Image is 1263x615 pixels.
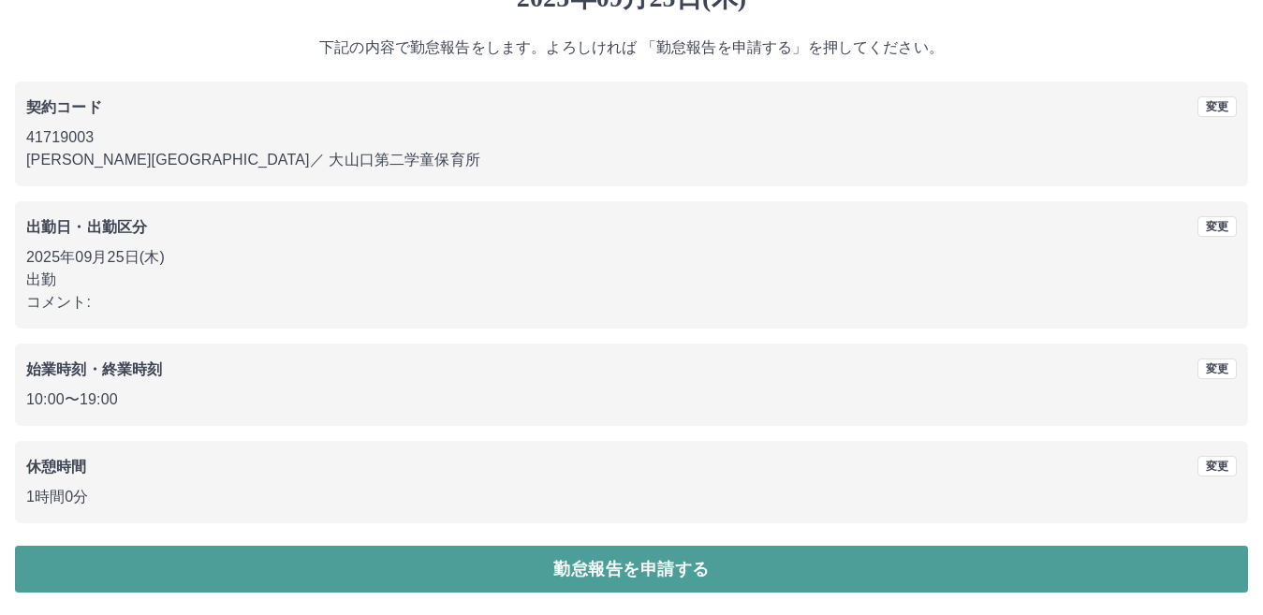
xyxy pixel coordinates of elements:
button: 勤怠報告を申請する [15,546,1248,593]
p: 下記の内容で勤怠報告をします。よろしければ 「勤怠報告を申請する」を押してください。 [15,37,1248,59]
p: コメント: [26,291,1237,314]
p: 1時間0分 [26,486,1237,508]
p: [PERSON_NAME][GEOGRAPHIC_DATA] ／ 大山口第二学童保育所 [26,149,1237,171]
p: 出勤 [26,269,1237,291]
b: 休憩時間 [26,459,87,475]
p: 10:00 〜 19:00 [26,388,1237,411]
button: 変更 [1197,216,1237,237]
p: 41719003 [26,126,1237,149]
b: 出勤日・出勤区分 [26,219,147,235]
button: 変更 [1197,96,1237,117]
b: 始業時刻・終業時刻 [26,361,162,377]
button: 変更 [1197,456,1237,476]
button: 変更 [1197,359,1237,379]
p: 2025年09月25日(木) [26,246,1237,269]
b: 契約コード [26,99,102,115]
